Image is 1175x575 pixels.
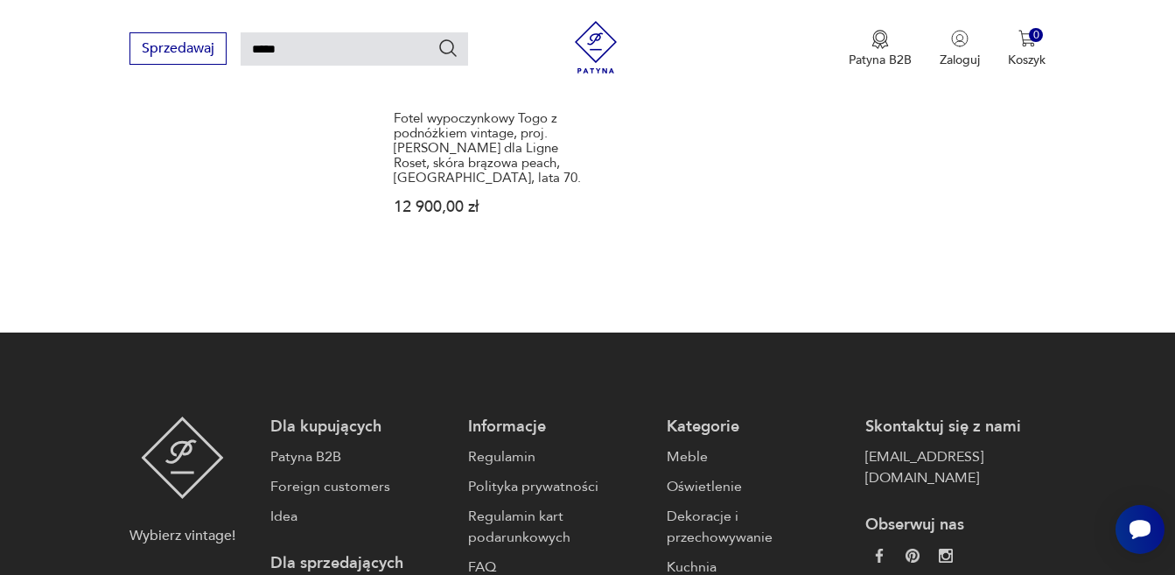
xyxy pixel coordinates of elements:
[667,417,848,438] p: Kategorie
[270,476,451,497] a: Foreign customers
[865,417,1046,438] p: Skontaktuj się z nami
[1116,505,1165,554] iframe: Smartsupp widget button
[940,30,980,68] button: Zaloguj
[468,476,649,497] a: Polityka prywatności
[667,506,848,548] a: Dekoracje i przechowywanie
[270,506,451,527] a: Idea
[849,52,912,68] p: Patyna B2B
[865,515,1046,536] p: Obserwuj nas
[667,446,848,467] a: Meble
[1008,52,1046,68] p: Koszyk
[394,200,586,214] p: 12 900,00 zł
[849,30,912,68] button: Patyna B2B
[940,52,980,68] p: Zaloguj
[1018,30,1036,47] img: Ikona koszyka
[129,525,235,546] p: Wybierz vintage!
[141,417,224,499] img: Patyna - sklep z meblami i dekoracjami vintage
[468,506,649,548] a: Regulamin kart podarunkowych
[872,549,886,563] img: da9060093f698e4c3cedc1453eec5031.webp
[951,30,969,47] img: Ikonka użytkownika
[906,549,920,563] img: 37d27d81a828e637adc9f9cb2e3d3a8a.webp
[437,38,458,59] button: Szukaj
[129,32,227,65] button: Sprzedawaj
[865,446,1046,488] a: [EMAIL_ADDRESS][DOMAIN_NAME]
[1029,28,1044,43] div: 0
[129,44,227,56] a: Sprzedawaj
[468,417,649,438] p: Informacje
[849,30,912,68] a: Ikona medaluPatyna B2B
[1008,30,1046,68] button: 0Koszyk
[270,553,451,574] p: Dla sprzedających
[871,30,889,49] img: Ikona medalu
[468,446,649,467] a: Regulamin
[939,549,953,563] img: c2fd9cf7f39615d9d6839a72ae8e59e5.webp
[270,446,451,467] a: Patyna B2B
[394,111,586,186] h3: Fotel wypoczynkowy Togo z podnóżkiem vintage, proj. [PERSON_NAME] dla Ligne Roset, skóra brązowa ...
[570,21,622,74] img: Patyna - sklep z meblami i dekoracjami vintage
[270,417,451,438] p: Dla kupujących
[667,476,848,497] a: Oświetlenie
